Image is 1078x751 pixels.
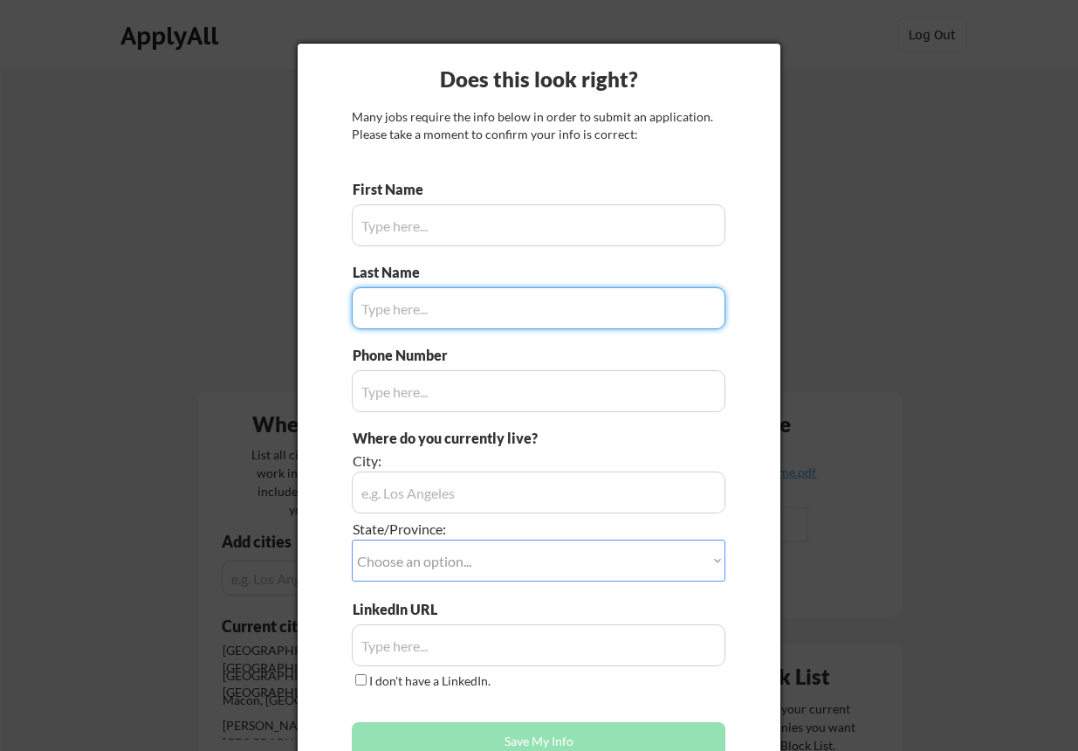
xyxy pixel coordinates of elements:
[352,108,725,142] div: Many jobs require the info below in order to submit an application. Please take a moment to confi...
[353,429,628,448] div: Where do you currently live?
[352,204,725,246] input: Type here...
[353,180,437,199] div: First Name
[352,624,725,666] input: Type here...
[353,346,457,365] div: Phone Number
[298,65,780,94] div: Does this look right?
[353,600,483,619] div: LinkedIn URL
[353,520,628,539] div: State/Province:
[369,673,491,688] label: I don't have a LinkedIn.
[352,370,725,412] input: Type here...
[353,451,628,471] div: City:
[352,472,725,513] input: e.g. Los Angeles
[353,263,437,282] div: Last Name
[352,287,725,329] input: Type here...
